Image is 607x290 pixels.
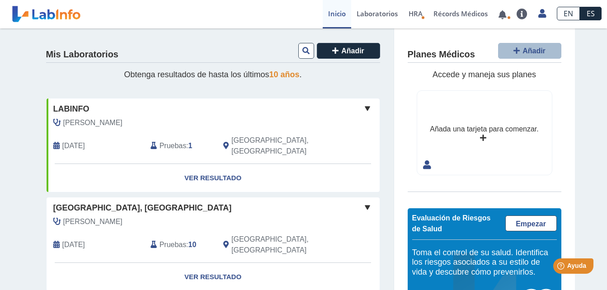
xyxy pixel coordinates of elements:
[188,142,193,150] b: 1
[557,7,580,20] a: EN
[433,70,536,79] span: Accede y maneja sus planes
[160,140,186,151] span: Pruebas
[160,239,186,250] span: Pruebas
[412,214,491,233] span: Evaluación de Riesgos de Salud
[144,135,216,157] div: :
[430,124,538,135] div: Añada una tarjeta para comenzar.
[53,103,89,115] span: labinfo
[62,140,85,151] span: 2021-04-22
[188,241,197,248] b: 10
[144,234,216,256] div: :
[580,7,602,20] a: ES
[46,49,118,60] h4: Mis Laboratorios
[63,117,122,128] span: Berrios Aponte, Juan
[231,135,331,157] span: San Juan, PR
[498,43,561,59] button: Añadir
[63,216,122,227] span: Cotto Santana, Luis
[47,164,380,192] a: Ver Resultado
[341,47,364,55] span: Añadir
[522,47,546,55] span: Añadir
[505,215,557,231] a: Empezar
[516,220,546,228] span: Empezar
[62,239,85,250] span: 2025-08-26
[408,49,475,60] h4: Planes Médicos
[317,43,380,59] button: Añadir
[269,70,300,79] span: 10 años
[412,248,557,277] h5: Toma el control de su salud. Identifica los riesgos asociados a su estilo de vida y descubre cómo...
[409,9,423,18] span: HRA
[53,202,232,214] span: [GEOGRAPHIC_DATA], [GEOGRAPHIC_DATA]
[527,255,597,280] iframe: Help widget launcher
[124,70,301,79] span: Obtenga resultados de hasta los últimos .
[231,234,331,256] span: San Juan, PR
